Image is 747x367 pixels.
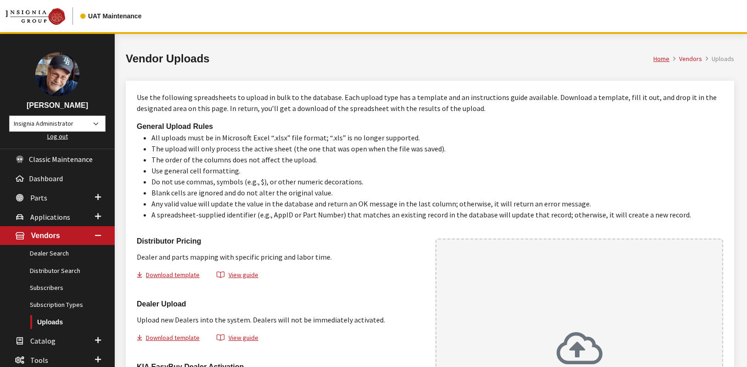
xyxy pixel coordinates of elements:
a: Log out [47,132,68,140]
li: Uploads [702,54,734,64]
div: UAT Maintenance [80,11,141,21]
li: Vendors [669,54,702,64]
h3: General Upload Rules [137,121,723,132]
h1: Vendor Uploads [126,50,653,67]
h3: Distributor Pricing [137,236,424,247]
p: Upload new Dealers into the system. Dealers will not be immediately activated. [137,314,424,325]
a: Insignia Group logo [6,7,80,25]
span: Vendors [31,232,60,239]
li: Use general cell formatting. [151,165,723,176]
a: Home [653,55,669,63]
img: Ray Goodwin [35,52,79,96]
span: Parts [30,193,47,202]
span: Classic Maintenance [29,155,93,164]
button: View guide [209,270,266,283]
span: Applications [30,212,70,222]
p: Dealer and parts mapping with specific pricing and labor time. [137,251,424,262]
li: A spreadsheet-supplied identifier (e.g., AppID or Part Number) that matches an existing record in... [151,209,723,220]
li: The upload will only process the active sheet (the one that was open when the file was saved). [151,143,723,154]
li: Any valid value will update the value in the database and return an OK message in the last column... [151,198,723,209]
li: Blank cells are ignored and do not alter the original value. [151,187,723,198]
span: Catalog [30,336,56,345]
button: Download template [137,333,207,346]
h3: Dealer Upload [137,299,424,310]
button: Download template [137,270,207,283]
img: Catalog Maintenance [6,8,65,25]
li: All uploads must be in Microsoft Excel “.xlsx” file format; “.xls” is no longer supported. [151,132,723,143]
li: Do not use commas, symbols (e.g., $), or other numeric decorations. [151,176,723,187]
li: The order of the columns does not affect the upload. [151,154,723,165]
span: Dashboard [29,174,63,183]
p: Use the following spreadsheets to upload in bulk to the database. Each upload type has a template... [137,92,723,114]
button: View guide [209,333,266,346]
h3: [PERSON_NAME] [9,100,106,111]
span: Tools [30,356,48,365]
